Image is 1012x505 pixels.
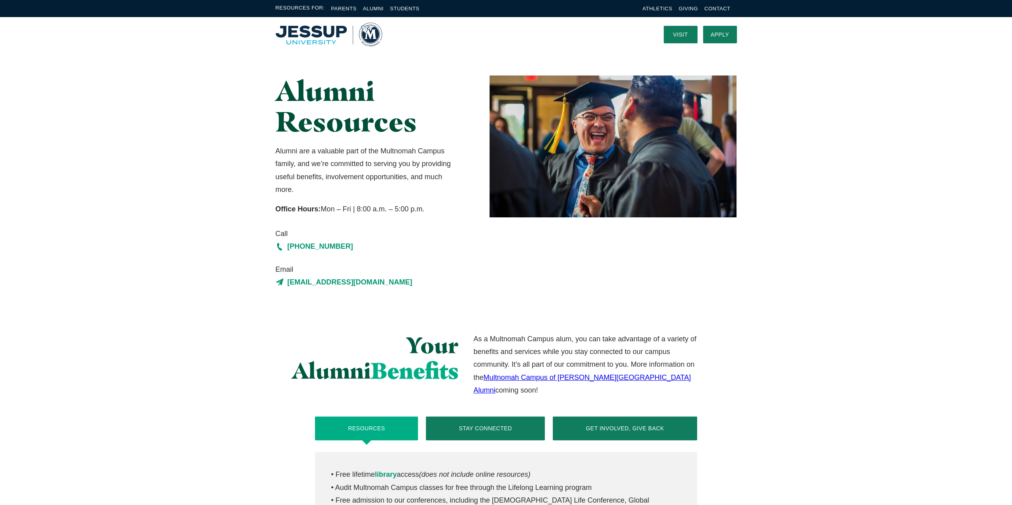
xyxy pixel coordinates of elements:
[363,6,383,12] a: Alumni
[276,227,459,240] span: Call
[276,23,382,46] a: Home
[703,26,737,43] a: Apply
[489,75,736,217] img: Two Graduates Laughing
[390,6,420,12] a: Students
[419,470,530,478] em: (does not include online resources)
[371,357,458,384] span: Benefits
[276,276,459,288] a: [EMAIL_ADDRESS][DOMAIN_NAME]
[704,6,730,12] a: Contact
[331,6,357,12] a: Parents
[276,4,325,13] span: Resources For:
[276,203,459,215] p: Mon – Fri | 8:00 a.m. – 5:00 p.m.
[276,205,321,213] strong: Office Hours:
[276,263,459,276] span: Email
[679,6,698,12] a: Giving
[276,333,459,384] h2: Your Alumni
[474,373,691,394] a: Multnomah Campus of [PERSON_NAME][GEOGRAPHIC_DATA] Alumni
[553,416,697,440] button: Get Involved, Give Back
[276,145,459,196] p: Alumni are a valuable part of the Multnomah Campus family, and we’re committed to serving you by ...
[426,416,545,440] button: Stay Connected
[643,6,672,12] a: Athletics
[276,75,459,137] h1: Alumni Resources
[664,26,697,43] a: Visit
[276,23,382,46] img: Multnomah University Logo
[276,240,459,253] a: [PHONE_NUMBER]
[474,333,697,397] p: As a Multnomah Campus alum, you can take advantage of a variety of benefits and services while yo...
[375,470,397,478] a: library
[315,416,418,440] button: Resources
